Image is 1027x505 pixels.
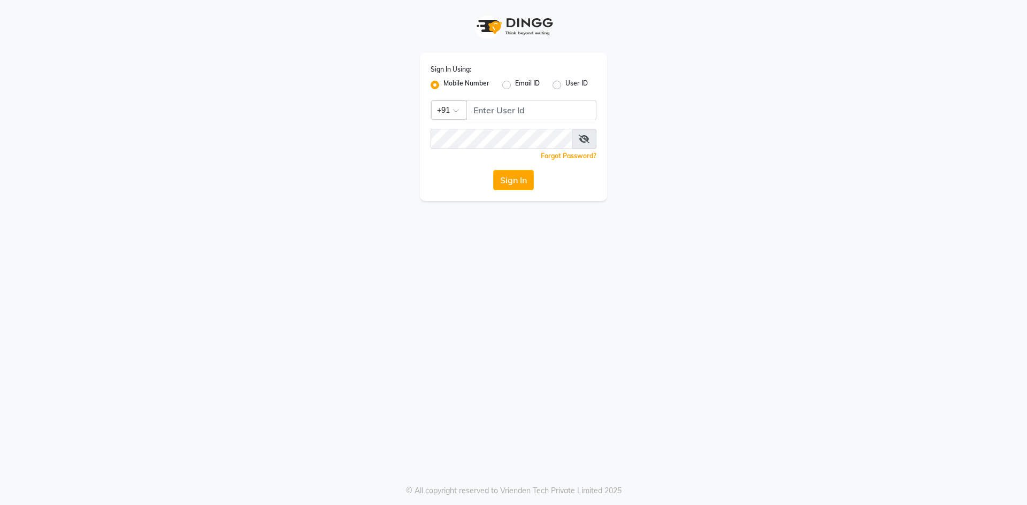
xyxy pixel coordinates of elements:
input: Username [466,100,596,120]
label: Sign In Using: [431,65,471,74]
input: Username [431,129,572,149]
a: Forgot Password? [541,152,596,160]
button: Sign In [493,170,534,190]
label: User ID [565,79,588,91]
img: logo1.svg [471,11,556,42]
label: Email ID [515,79,540,91]
label: Mobile Number [443,79,489,91]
